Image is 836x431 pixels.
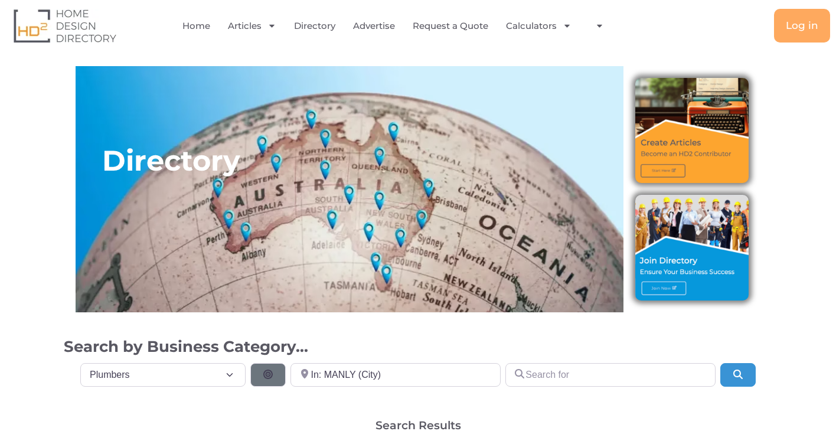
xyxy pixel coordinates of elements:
span: Log in [786,21,818,31]
a: Calculators [506,12,572,40]
button: Search [720,363,756,387]
h2: Search by Business Category... [64,336,772,357]
a: Articles [228,12,276,40]
h2: Search Results [375,420,461,431]
a: Log in [774,9,830,43]
input: Near [290,363,501,387]
a: Advertise [353,12,395,40]
a: Home [182,12,210,40]
a: Directory [294,12,335,40]
a: Request a Quote [413,12,488,40]
button: Search By Distance [250,363,286,387]
input: Search for [505,363,716,387]
h2: Directory [102,143,240,178]
nav: Menu [171,12,624,40]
